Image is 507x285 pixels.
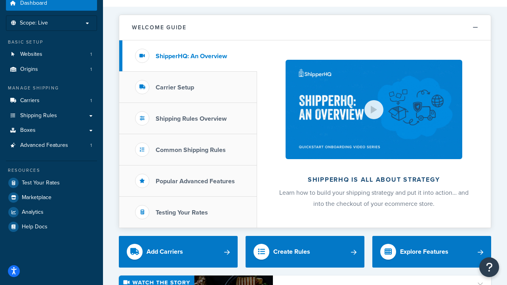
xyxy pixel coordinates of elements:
span: 1 [90,97,92,104]
a: Create Rules [246,236,364,268]
button: Welcome Guide [119,15,491,40]
div: Create Rules [273,246,310,257]
a: Analytics [6,205,97,219]
h3: Carrier Setup [156,84,194,91]
span: Marketplace [22,194,51,201]
a: Boxes [6,123,97,138]
a: Carriers1 [6,93,97,108]
li: Carriers [6,93,97,108]
span: Test Your Rates [22,180,60,186]
li: Websites [6,47,97,62]
h3: Testing Your Rates [156,209,208,216]
a: Advanced Features1 [6,138,97,153]
span: Boxes [20,127,36,134]
span: Shipping Rules [20,112,57,119]
li: Advanced Features [6,138,97,153]
h2: Welcome Guide [132,25,187,30]
a: Marketplace [6,190,97,205]
span: Scope: Live [20,20,48,27]
span: Origins [20,66,38,73]
h3: Popular Advanced Features [156,178,235,185]
span: 1 [90,142,92,149]
span: 1 [90,66,92,73]
a: Help Docs [6,220,97,234]
h3: ShipperHQ: An Overview [156,53,227,60]
a: Shipping Rules [6,108,97,123]
span: Analytics [22,209,44,216]
span: Help Docs [22,224,48,230]
img: ShipperHQ is all about strategy [286,60,462,159]
span: 1 [90,51,92,58]
div: Add Carriers [147,246,183,257]
span: Carriers [20,97,40,104]
a: Explore Features [372,236,491,268]
h2: ShipperHQ is all about strategy [278,176,470,183]
span: Advanced Features [20,142,68,149]
div: Basic Setup [6,39,97,46]
h3: Common Shipping Rules [156,146,226,154]
h3: Shipping Rules Overview [156,115,227,122]
span: Learn how to build your shipping strategy and put it into action… and into the checkout of your e... [279,188,469,208]
button: Open Resource Center [479,257,499,277]
a: Origins1 [6,62,97,77]
a: Add Carriers [119,236,238,268]
span: Websites [20,51,42,58]
a: Websites1 [6,47,97,62]
li: Origins [6,62,97,77]
div: Explore Features [400,246,448,257]
div: Resources [6,167,97,174]
div: Manage Shipping [6,85,97,91]
a: Test Your Rates [6,176,97,190]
